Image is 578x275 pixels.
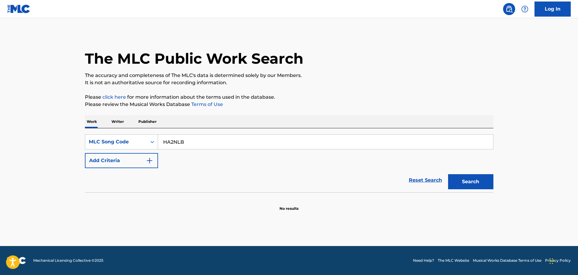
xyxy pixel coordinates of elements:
p: Work [85,115,99,128]
img: search [505,5,513,13]
p: Please for more information about the terms used in the database. [85,94,493,101]
a: The MLC Website [438,258,469,263]
img: MLC Logo [7,5,31,13]
button: Search [448,174,493,189]
p: The accuracy and completeness of The MLC's data is determined solely by our Members. [85,72,493,79]
a: Need Help? [413,258,434,263]
a: Reset Search [406,174,445,187]
span: Mechanical Licensing Collective © 2025 [33,258,103,263]
a: Privacy Policy [545,258,571,263]
img: logo [7,257,26,264]
p: It is not an authoritative source for recording information. [85,79,493,86]
a: Public Search [503,3,515,15]
div: Drag [550,252,553,270]
p: Publisher [137,115,158,128]
a: Musical Works Database Terms of Use [473,258,541,263]
div: Help [519,3,531,15]
button: Add Criteria [85,153,158,168]
iframe: Chat Widget [548,246,578,275]
p: No results [279,199,299,211]
h1: The MLC Public Work Search [85,50,303,68]
a: Terms of Use [190,101,223,107]
p: Please review the Musical Works Database [85,101,493,108]
div: MLC Song Code [89,138,143,145]
a: click here [102,94,126,100]
form: Search Form [85,134,493,192]
p: Writer [110,115,126,128]
img: 9d2ae6d4665cec9f34b9.svg [146,157,153,164]
img: help [521,5,528,13]
a: Log In [534,2,571,17]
